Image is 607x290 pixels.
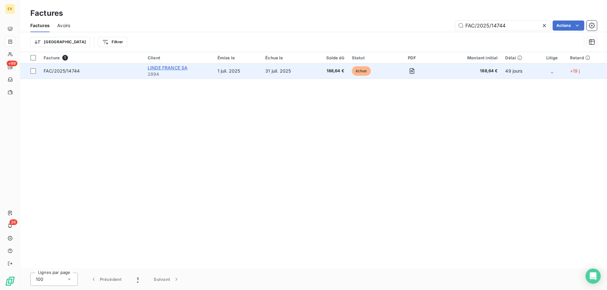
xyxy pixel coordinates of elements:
span: +99 [7,61,17,66]
div: Litige [542,55,562,60]
span: _ [551,68,553,74]
span: 100 [36,276,43,282]
td: 1 juil. 2025 [214,63,262,79]
div: Délai [505,55,534,60]
button: Précédent [83,273,129,286]
input: Rechercher [455,21,550,31]
span: 24 [9,219,17,225]
div: Statut [352,55,386,60]
div: EX [5,4,15,14]
a: +99 [5,62,15,72]
div: Solde dû [314,55,344,60]
div: Échue le [265,55,306,60]
button: Actions [553,21,584,31]
span: 1 [62,55,68,61]
span: échue [352,66,371,76]
button: 1 [129,273,146,286]
div: Montant initial [438,55,498,60]
img: Logo LeanPay [5,276,15,286]
span: +19 j [570,68,580,74]
span: LINDE FRANCE SA [148,65,187,70]
span: Avoirs [57,22,70,29]
span: Factures [30,22,50,29]
div: PDF [393,55,431,60]
span: Facture [44,55,60,60]
button: [GEOGRAPHIC_DATA] [30,37,90,47]
div: Open Intercom Messenger [586,269,601,284]
div: Client [148,55,210,60]
span: 188,64 € [314,68,344,74]
div: Émise le [218,55,258,60]
span: 2894 [148,71,210,77]
td: 49 jours [501,63,538,79]
h3: Factures [30,8,63,19]
button: Suivant [146,273,187,286]
span: 188,64 € [438,68,498,74]
span: FAC/2025/14744 [44,68,80,74]
td: 31 juil. 2025 [261,63,310,79]
div: Retard [570,55,603,60]
button: Filtrer [98,37,127,47]
span: 1 [137,276,138,282]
